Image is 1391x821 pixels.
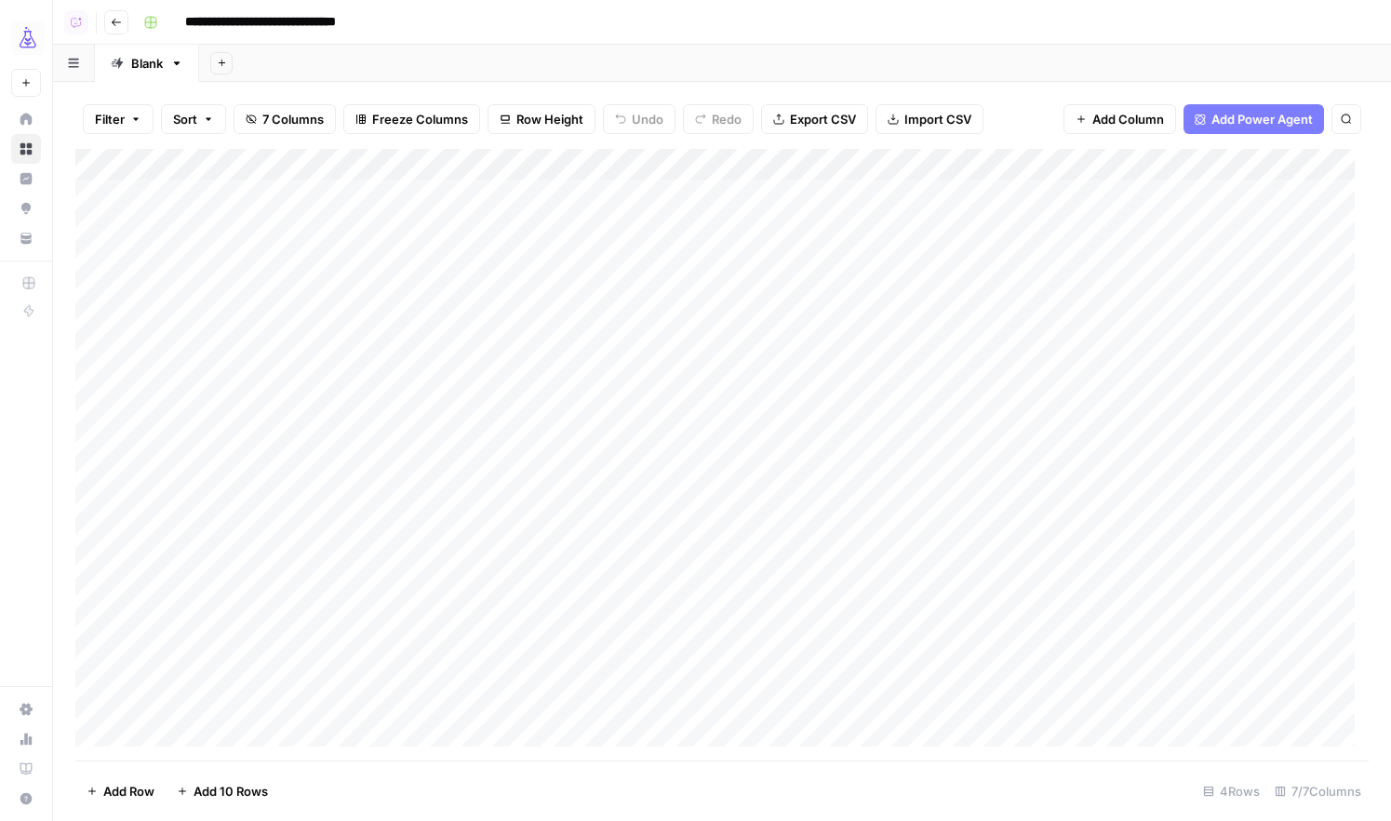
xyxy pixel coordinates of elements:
button: Add Power Agent [1184,104,1324,134]
span: Add Row [103,782,154,801]
img: AirOps Growth Logo [11,21,45,55]
button: Undo [603,104,675,134]
span: Undo [632,110,663,128]
button: Add 10 Rows [166,776,279,806]
button: Export CSV [761,104,868,134]
div: 4 Rows [1196,776,1267,806]
span: Filter [95,110,125,128]
span: Export CSV [790,110,856,128]
button: Help + Support [11,784,41,814]
button: Filter [83,104,154,134]
button: Freeze Columns [343,104,480,134]
span: Add 10 Rows [194,782,268,801]
button: Import CSV [876,104,983,134]
span: Row Height [516,110,583,128]
span: Sort [173,110,197,128]
a: Settings [11,694,41,724]
span: Freeze Columns [372,110,468,128]
button: Workspace: AirOps Growth [11,15,41,61]
a: Home [11,104,41,134]
button: Sort [161,104,226,134]
button: Redo [683,104,754,134]
button: Row Height [488,104,595,134]
span: Add Column [1092,110,1164,128]
button: Add Column [1063,104,1176,134]
span: Add Power Agent [1211,110,1313,128]
span: Import CSV [904,110,971,128]
span: Redo [712,110,742,128]
a: Insights [11,164,41,194]
button: 7 Columns [234,104,336,134]
div: 7/7 Columns [1267,776,1369,806]
span: 7 Columns [262,110,324,128]
button: Add Row [75,776,166,806]
a: Learning Hub [11,754,41,784]
a: Your Data [11,223,41,253]
a: Opportunities [11,194,41,223]
a: Usage [11,724,41,754]
a: Browse [11,134,41,164]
